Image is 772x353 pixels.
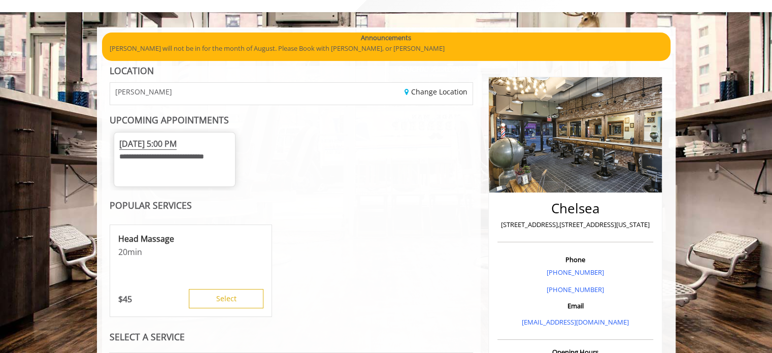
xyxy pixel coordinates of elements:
span: min [127,246,142,258]
p: [STREET_ADDRESS],[STREET_ADDRESS][US_STATE] [500,219,651,230]
b: UPCOMING APPOINTMENTS [110,114,229,126]
span: $ [118,294,123,305]
a: Change Location [405,87,467,97]
span: [PERSON_NAME] [115,88,172,95]
p: 20 [118,246,263,258]
b: Announcements [361,33,411,43]
b: LOCATION [110,65,154,77]
div: SELECT A SERVICE [110,332,474,342]
button: Select [189,289,263,308]
b: POPULAR SERVICES [110,199,192,211]
a: [PHONE_NUMBER] [547,285,604,294]
p: 45 [118,294,132,305]
h2: Chelsea [500,201,651,216]
h3: Email [500,302,651,309]
a: [EMAIL_ADDRESS][DOMAIN_NAME] [522,317,629,327]
span: [DATE] 5:00 PM [119,138,177,150]
a: [PHONE_NUMBER] [547,268,604,277]
p: [PERSON_NAME] will not be in for the month of August. Please Book with [PERSON_NAME], or [PERSON_... [110,43,663,54]
h3: Phone [500,256,651,263]
p: Head Massage [118,233,263,244]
